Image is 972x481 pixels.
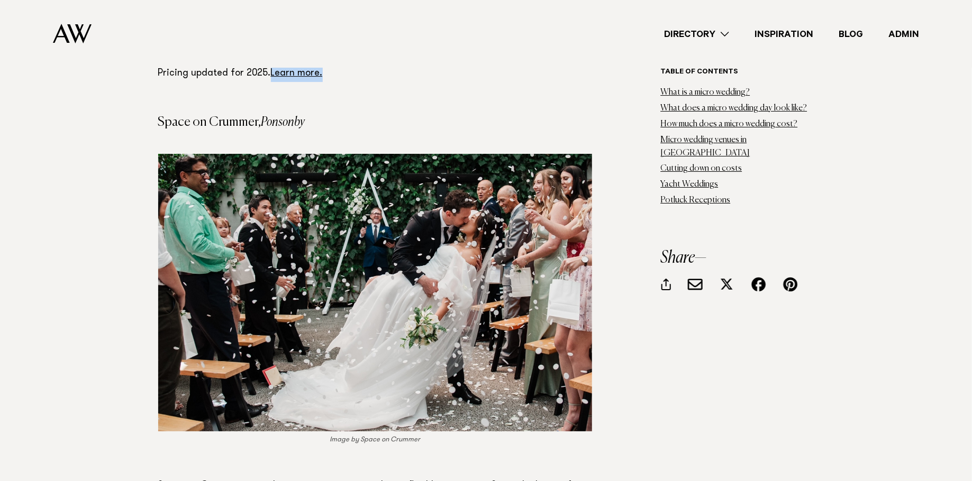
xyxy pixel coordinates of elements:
[661,164,742,173] a: Cutting down on costs
[330,436,420,443] em: Image by Space on Crummer
[661,88,750,97] a: What is a micro wedding?
[661,136,750,158] a: Micro wedding venues in [GEOGRAPHIC_DATA]
[651,27,742,41] a: Directory
[661,68,814,78] h6: Table of contents
[876,27,932,41] a: Admin
[158,116,592,128] h4: Space on Crummer,
[158,154,592,431] img: Wedding couple surrounded by confetti at Space on Crummer
[261,116,305,128] em: Ponsonby
[661,249,814,266] h3: Share
[742,27,826,41] a: Inspiration
[661,180,719,189] a: Yacht Weddings
[53,24,92,43] img: Auckland Weddings Logo
[661,196,731,205] a: Potluck Receptions
[826,27,876,41] a: Blog
[661,104,807,113] a: What does a micro wedding day look like?
[158,65,592,82] p: Pricing updated for 2025.
[661,120,798,128] a: How much does a micro wedding cost?
[271,69,323,78] a: Learn more.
